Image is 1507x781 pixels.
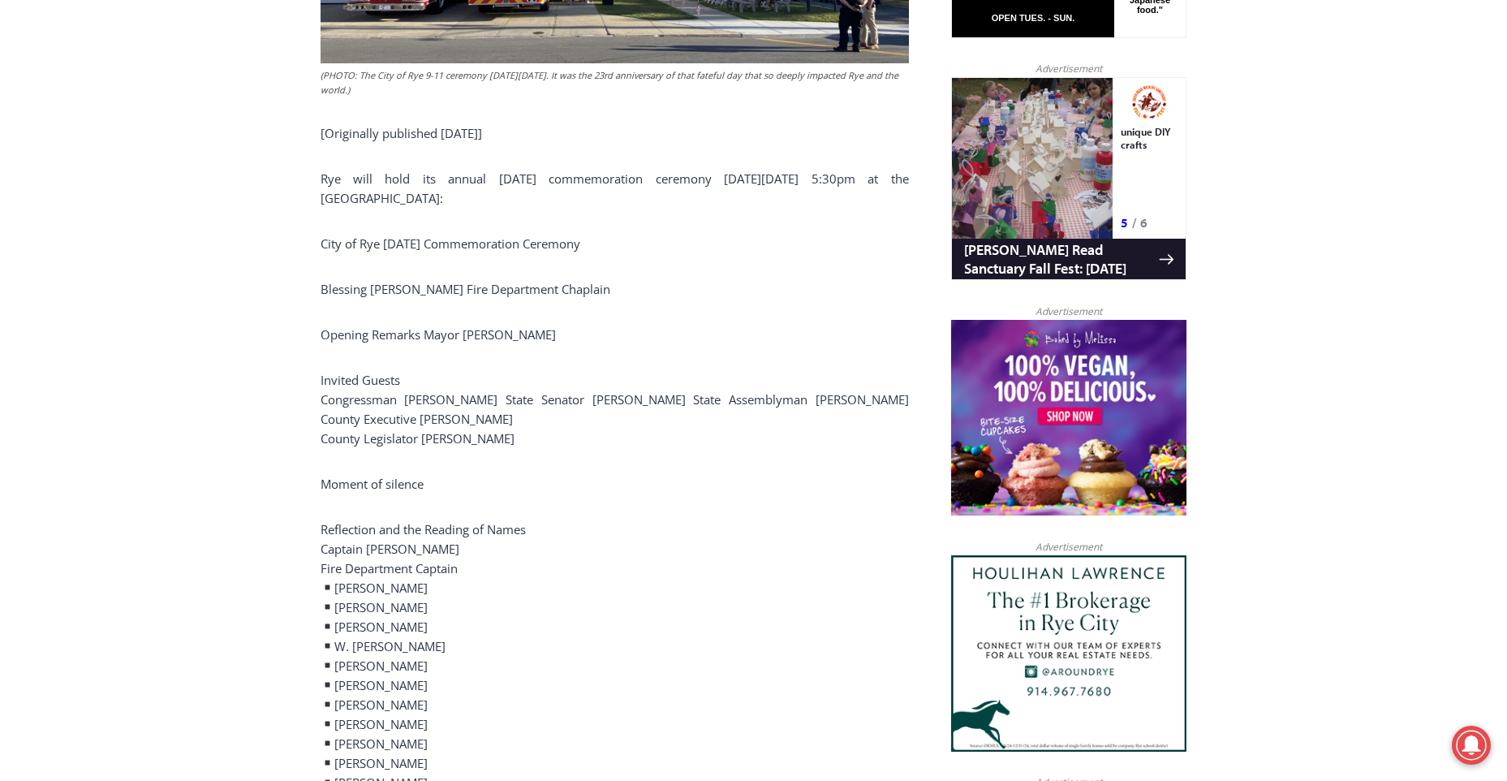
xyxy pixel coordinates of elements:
div: 6 [189,137,196,153]
p: Opening Remarks Mayor [PERSON_NAME] [321,325,909,344]
a: Open Tues. - Sun. [PHONE_NUMBER] [1,163,163,202]
span: Intern @ [DOMAIN_NAME] [424,162,752,198]
img: ▪ [321,698,334,710]
p: Invited Guests Congressman [PERSON_NAME] State Senator [PERSON_NAME] State Assemblyman [PERSON_NA... [321,370,909,448]
img: Baked by Melissa [951,320,1186,516]
p: Moment of silence [321,474,909,494]
img: ▪ [321,581,334,593]
img: ▪ [321,601,334,613]
p: Blessing [PERSON_NAME] Fire Department Chaplain [321,279,909,299]
div: Apply Now <> summer and RHS senior internships available [410,1,767,157]
span: Advertisement [1019,61,1118,76]
img: ▪ [321,620,334,632]
img: ▪ [321,640,334,652]
img: ▪ [321,718,334,730]
span: Open Tues. - Sun. [PHONE_NUMBER] [5,167,159,229]
img: ▪ [321,757,334,769]
p: Rye will hold its annual [DATE] commemoration ceremony [DATE][DATE] 5:30pm at the [GEOGRAPHIC_DATA]: [321,169,909,208]
img: ▪ [321,679,334,691]
img: ▪ [321,659,334,671]
div: "Chef [PERSON_NAME] omakase menu is nirvana for lovers of great Japanese food." [166,101,230,194]
h4: [PERSON_NAME] Read Sanctuary Fall Fest: [DATE] [13,163,208,201]
p: [Originally published [DATE]] [321,123,909,143]
span: Advertisement [1019,304,1118,319]
div: / [181,137,185,153]
figcaption: (PHOTO: The City of Rye 9-11 ceremony [DATE][DATE]. It was the 23rd anniversary of that fateful d... [321,68,909,97]
div: 5 [170,137,177,153]
span: Advertisement [1019,539,1118,554]
img: Houlihan Lawrence The #1 Brokerage in Rye City [951,555,1186,752]
p: City of Rye [DATE] Commemoration Ceremony [321,234,909,253]
a: Intern @ [DOMAIN_NAME] [390,157,786,202]
div: unique DIY crafts [170,48,226,133]
a: [PERSON_NAME] Read Sanctuary Fall Fest: [DATE] [1,162,235,202]
img: ▪ [321,737,334,749]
